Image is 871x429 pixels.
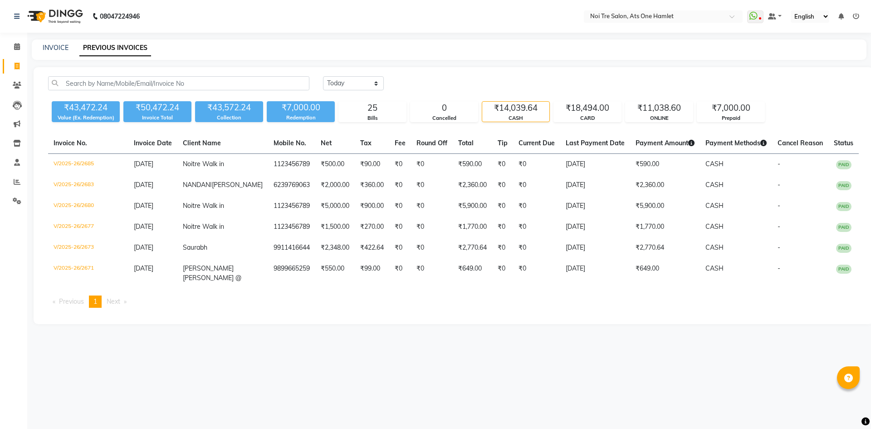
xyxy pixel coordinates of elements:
[513,196,560,217] td: ₹0
[48,217,128,237] td: V/2025-26/2677
[43,44,69,52] a: INVOICE
[48,76,309,90] input: Search by Name/Mobile/Email/Invoice No
[411,258,453,288] td: ₹0
[778,222,780,231] span: -
[705,160,724,168] span: CASH
[268,196,315,217] td: 1123456789
[315,217,355,237] td: ₹1,500.00
[79,40,151,56] a: PREVIOUS INVOICES
[492,154,513,175] td: ₹0
[560,237,630,258] td: [DATE]
[554,102,621,114] div: ₹18,494.00
[411,102,478,114] div: 0
[453,175,492,196] td: ₹2,360.00
[315,196,355,217] td: ₹5,000.00
[626,114,693,122] div: ONLINE
[355,175,389,196] td: ₹360.00
[268,154,315,175] td: 1123456789
[48,196,128,217] td: V/2025-26/2680
[212,181,263,189] span: [PERSON_NAME]
[630,258,700,288] td: ₹649.00
[453,217,492,237] td: ₹1,770.00
[183,274,241,282] span: [PERSON_NAME] @
[705,222,724,231] span: CASH
[123,114,191,122] div: Invoice Total
[836,244,851,253] span: PAID
[411,217,453,237] td: ₹0
[107,297,120,306] span: Next
[513,237,560,258] td: ₹0
[560,258,630,288] td: [DATE]
[134,181,153,189] span: [DATE]
[123,101,191,114] div: ₹50,472.24
[59,297,84,306] span: Previous
[836,181,851,190] span: PAID
[560,154,630,175] td: [DATE]
[778,202,780,210] span: -
[630,196,700,217] td: ₹5,900.00
[834,139,853,147] span: Status
[416,139,447,147] span: Round Off
[267,114,335,122] div: Redemption
[411,175,453,196] td: ₹0
[183,222,224,231] span: Noitre Walk in
[389,196,411,217] td: ₹0
[134,139,172,147] span: Invoice Date
[183,181,212,189] span: NANDANI
[195,114,263,122] div: Collection
[183,160,224,168] span: Noitre Walk in
[492,196,513,217] td: ₹0
[513,175,560,196] td: ₹0
[513,154,560,175] td: ₹0
[355,237,389,258] td: ₹422.64
[453,237,492,258] td: ₹2,770.64
[52,101,120,114] div: ₹43,472.24
[705,243,724,251] span: CASH
[778,139,823,147] span: Cancel Reason
[360,139,372,147] span: Tax
[23,4,85,29] img: logo
[492,258,513,288] td: ₹0
[315,237,355,258] td: ₹2,348.00
[513,258,560,288] td: ₹0
[48,258,128,288] td: V/2025-26/2671
[697,102,764,114] div: ₹7,000.00
[183,202,224,210] span: Noitre Walk in
[411,196,453,217] td: ₹0
[705,264,724,272] span: CASH
[389,258,411,288] td: ₹0
[411,154,453,175] td: ₹0
[513,217,560,237] td: ₹0
[315,154,355,175] td: ₹500.00
[498,139,508,147] span: Tip
[630,237,700,258] td: ₹2,770.64
[453,154,492,175] td: ₹590.00
[560,217,630,237] td: [DATE]
[389,217,411,237] td: ₹0
[355,154,389,175] td: ₹90.00
[268,217,315,237] td: 1123456789
[705,202,724,210] span: CASH
[268,258,315,288] td: 9899665259
[339,114,406,122] div: Bills
[630,217,700,237] td: ₹1,770.00
[458,139,474,147] span: Total
[519,139,555,147] span: Current Due
[48,296,859,308] nav: Pagination
[48,237,128,258] td: V/2025-26/2673
[411,114,478,122] div: Cancelled
[355,196,389,217] td: ₹900.00
[134,264,153,272] span: [DATE]
[321,139,332,147] span: Net
[697,114,764,122] div: Prepaid
[268,237,315,258] td: 9911416644
[274,139,306,147] span: Mobile No.
[453,196,492,217] td: ₹5,900.00
[183,264,234,272] span: [PERSON_NAME]
[778,181,780,189] span: -
[836,265,851,274] span: PAID
[339,102,406,114] div: 25
[195,101,263,114] div: ₹43,572.24
[93,297,97,306] span: 1
[48,154,128,175] td: V/2025-26/2685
